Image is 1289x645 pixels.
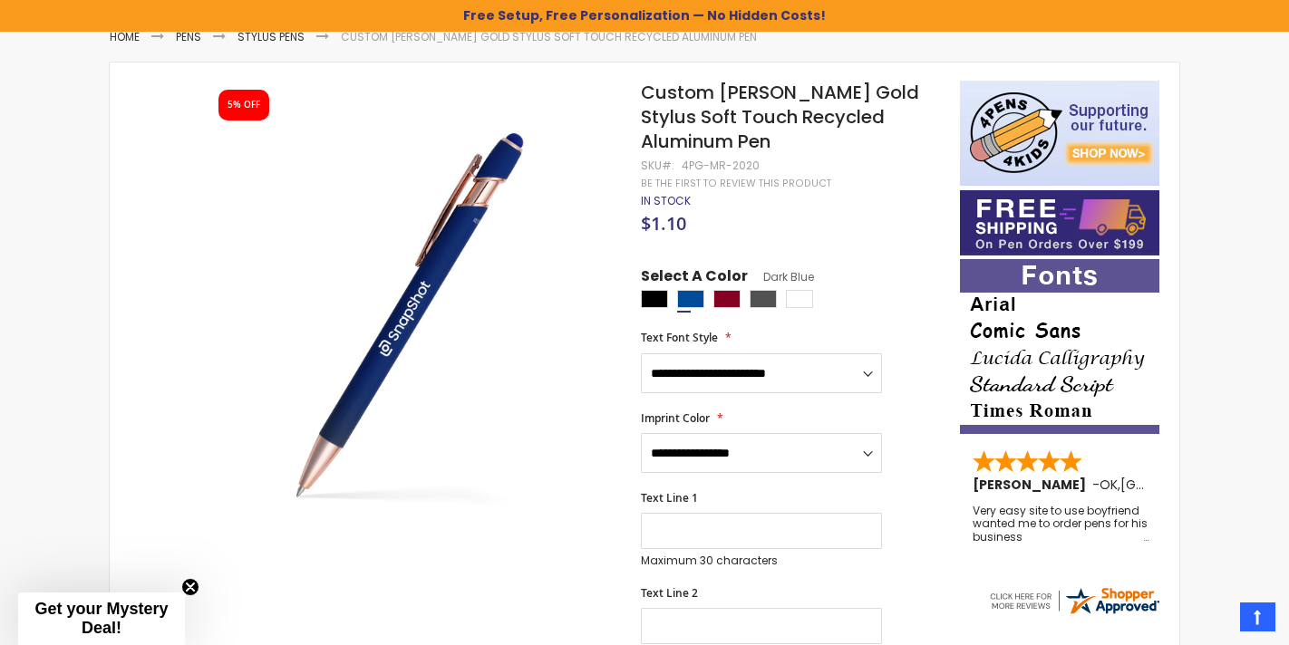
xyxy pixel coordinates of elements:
[34,600,168,637] span: Get your Mystery Deal!
[960,190,1159,255] img: Free shipping on orders over $199
[973,476,1092,494] span: [PERSON_NAME]
[641,177,831,190] a: Be the first to review this product
[641,410,710,426] span: Imprint Color
[110,29,140,44] a: Home
[641,194,691,208] div: Availability
[713,290,741,308] div: Burgundy
[960,81,1159,186] img: 4pens 4 kids
[677,290,704,308] div: Dark Blue
[641,585,698,601] span: Text Line 2
[1120,476,1254,494] span: [GEOGRAPHIC_DATA]
[786,290,813,308] div: White
[176,29,201,44] a: Pens
[960,259,1159,434] img: font-personalization-examples
[987,584,1161,617] img: 4pens.com widget logo
[237,29,305,44] a: Stylus Pens
[682,159,760,173] div: 4PG-MR-2020
[641,554,882,568] p: Maximum 30 characters
[641,290,668,308] div: Black
[18,592,185,645] div: Get your Mystery Deal!Close teaser
[1100,476,1118,494] span: OK
[641,211,686,236] span: $1.10
[341,30,757,44] li: Custom [PERSON_NAME] Gold Stylus Soft Touch Recycled Aluminum Pen
[228,99,260,111] div: 5% OFF
[987,605,1161,621] a: 4pens.com certificate URL
[202,107,616,521] img: 4pg-mr-2020-lexi-satin-touch-stylus-pen_dark_blue_1.jpg
[641,330,718,345] span: Text Font Style
[641,193,691,208] span: In stock
[181,578,199,596] button: Close teaser
[1139,596,1289,645] iframe: Google Customer Reviews
[748,269,814,284] span: Dark Blue
[750,290,777,308] div: Gunmetal
[641,266,748,291] span: Select A Color
[973,505,1148,544] div: Very easy site to use boyfriend wanted me to order pens for his business
[641,80,919,154] span: Custom [PERSON_NAME] Gold Stylus Soft Touch Recycled Aluminum Pen
[1092,476,1254,494] span: - ,
[641,158,674,173] strong: SKU
[641,490,698,505] span: Text Line 1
